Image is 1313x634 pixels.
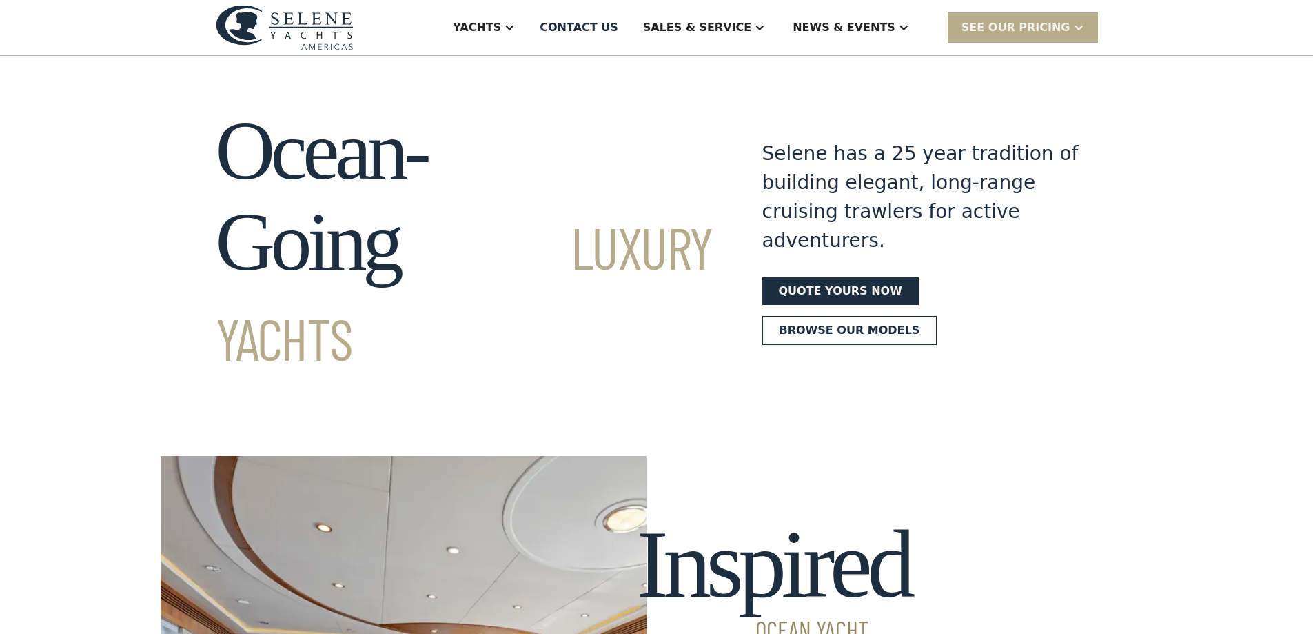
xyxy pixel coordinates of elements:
[643,19,751,36] div: Sales & Service
[540,19,618,36] div: Contact US
[216,106,713,379] h1: Ocean-Going
[948,12,1098,42] div: SEE Our Pricing
[762,316,937,345] a: Browse our models
[762,277,919,305] a: Quote yours now
[216,212,713,373] span: Luxury Yachts
[216,5,354,50] img: logo
[793,19,895,36] div: News & EVENTS
[762,139,1079,255] div: Selene has a 25 year tradition of building elegant, long-range cruising trawlers for active adven...
[961,19,1070,36] div: SEE Our Pricing
[453,19,501,36] div: Yachts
